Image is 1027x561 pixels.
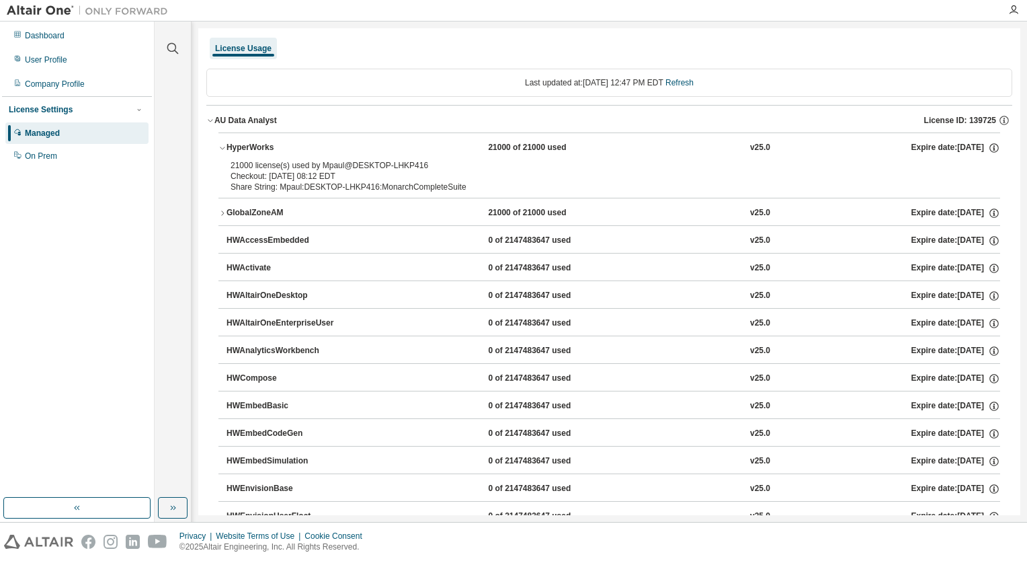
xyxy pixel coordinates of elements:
[750,373,770,385] div: v25.0
[9,104,73,115] div: License Settings
[924,115,996,126] span: License ID: 139725
[227,254,1000,283] button: HWActivate0 of 2147483647 usedv25.0Expire date:[DATE]
[231,182,956,192] div: Share String: Mpaul:DESKTOP-LHKP416:MonarchCompleteSuite
[215,43,272,54] div: License Usage
[750,290,770,302] div: v25.0
[227,373,347,385] div: HWCompose
[218,133,1000,163] button: HyperWorks21000 of 21000 usedv25.0Expire date:[DATE]
[227,336,1000,366] button: HWAnalyticsWorkbench0 of 2147483647 usedv25.0Expire date:[DATE]
[488,262,609,274] div: 0 of 2147483647 used
[488,317,609,330] div: 0 of 2147483647 used
[25,151,57,161] div: On Prem
[488,373,609,385] div: 0 of 2147483647 used
[750,511,770,523] div: v25.0
[104,535,118,549] img: instagram.svg
[206,106,1012,135] button: AU Data AnalystLicense ID: 139725
[227,474,1000,504] button: HWEnvisionBase0 of 2147483647 usedv25.0Expire date:[DATE]
[750,317,770,330] div: v25.0
[227,207,347,219] div: GlobalZoneAM
[231,171,956,182] div: Checkout: [DATE] 08:12 EDT
[911,290,999,302] div: Expire date: [DATE]
[911,345,999,357] div: Expire date: [DATE]
[488,345,609,357] div: 0 of 2147483647 used
[4,535,73,549] img: altair_logo.svg
[911,207,1000,219] div: Expire date: [DATE]
[227,502,1000,531] button: HWEnvisionUserFloat0 of 2147483647 usedv25.0Expire date:[DATE]
[227,262,347,274] div: HWActivate
[227,281,1000,311] button: HWAltairOneDesktop0 of 2147483647 usedv25.0Expire date:[DATE]
[488,428,609,440] div: 0 of 2147483647 used
[227,226,1000,256] button: HWAccessEmbedded0 of 2147483647 usedv25.0Expire date:[DATE]
[488,207,609,219] div: 21000 of 21000 used
[227,364,1000,394] button: HWCompose0 of 2147483647 usedv25.0Expire date:[DATE]
[227,455,347,467] div: HWEmbedSimulation
[911,511,999,523] div: Expire date: [DATE]
[750,345,770,357] div: v25.0
[911,262,999,274] div: Expire date: [DATE]
[216,531,304,541] div: Website Terms of Use
[179,531,216,541] div: Privacy
[81,535,95,549] img: facebook.svg
[911,373,999,385] div: Expire date: [DATE]
[227,309,1000,338] button: HWAltairOneEnterpriseUser0 of 2147483647 usedv25.0Expire date:[DATE]
[911,428,999,440] div: Expire date: [DATE]
[25,128,60,139] div: Managed
[227,419,1000,449] button: HWEmbedCodeGen0 of 2147483647 usedv25.0Expire date:[DATE]
[304,531,370,541] div: Cookie Consent
[227,511,347,523] div: HWEnvisionUserFloat
[488,235,609,247] div: 0 of 2147483647 used
[227,428,347,440] div: HWEmbedCodeGen
[665,78,694,87] a: Refresh
[206,69,1012,97] div: Last updated at: [DATE] 12:47 PM EDT
[911,317,999,330] div: Expire date: [DATE]
[227,317,347,330] div: HWAltairOneEnterpriseUser
[214,115,277,126] div: AU Data Analyst
[488,290,609,302] div: 0 of 2147483647 used
[25,54,67,65] div: User Profile
[488,483,609,495] div: 0 of 2147483647 used
[488,455,609,467] div: 0 of 2147483647 used
[227,142,347,154] div: HyperWorks
[750,262,770,274] div: v25.0
[218,198,1000,228] button: GlobalZoneAM21000 of 21000 usedv25.0Expire date:[DATE]
[25,30,65,41] div: Dashboard
[750,400,770,412] div: v25.0
[7,4,175,17] img: Altair One
[227,235,347,247] div: HWAccessEmbedded
[179,541,370,553] p: © 2025 Altair Engineering, Inc. All Rights Reserved.
[148,535,167,549] img: youtube.svg
[227,447,1000,476] button: HWEmbedSimulation0 of 2147483647 usedv25.0Expire date:[DATE]
[227,290,347,302] div: HWAltairOneDesktop
[750,428,770,440] div: v25.0
[750,235,770,247] div: v25.0
[231,160,956,171] div: 21000 license(s) used by Mpaul@DESKTOP-LHKP416
[911,142,1000,154] div: Expire date: [DATE]
[911,235,999,247] div: Expire date: [DATE]
[750,142,770,154] div: v25.0
[750,207,770,219] div: v25.0
[911,455,999,467] div: Expire date: [DATE]
[911,400,999,412] div: Expire date: [DATE]
[488,400,609,412] div: 0 of 2147483647 used
[25,79,85,89] div: Company Profile
[227,400,347,412] div: HWEmbedBasic
[488,511,609,523] div: 0 of 2147483647 used
[126,535,140,549] img: linkedin.svg
[750,455,770,467] div: v25.0
[227,345,347,357] div: HWAnalyticsWorkbench
[227,483,347,495] div: HWEnvisionBase
[911,483,999,495] div: Expire date: [DATE]
[750,483,770,495] div: v25.0
[488,142,609,154] div: 21000 of 21000 used
[227,391,1000,421] button: HWEmbedBasic0 of 2147483647 usedv25.0Expire date:[DATE]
